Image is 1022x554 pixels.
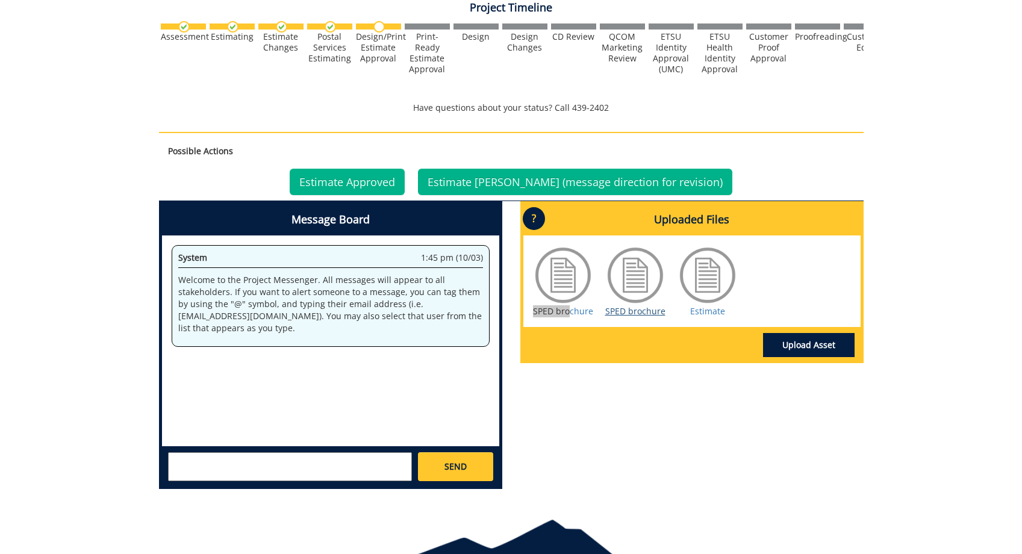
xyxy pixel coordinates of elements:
a: SPED brochure [533,305,593,317]
h4: Uploaded Files [523,204,861,235]
img: checkmark [227,21,238,33]
div: ETSU Identity Approval (UMC) [649,31,694,75]
div: CD Review [551,31,596,42]
img: no [373,21,385,33]
div: ETSU Health Identity Approval [697,31,743,75]
div: Print-Ready Estimate Approval [405,31,450,75]
a: Estimate [PERSON_NAME] (message direction for revision) [418,169,732,195]
h4: Project Timeline [159,2,864,14]
img: checkmark [325,21,336,33]
textarea: messageToSend [168,452,412,481]
img: checkmark [276,21,287,33]
a: Estimate [690,305,725,317]
p: ? [523,207,545,230]
div: Estimate Changes [258,31,304,53]
div: Customer Edits [844,31,889,53]
span: 1:45 pm (10/03) [421,252,483,264]
div: Customer Proof Approval [746,31,791,64]
h4: Message Board [162,204,499,235]
span: System [178,252,207,263]
div: Proofreading [795,31,840,42]
div: Design/Print Estimate Approval [356,31,401,64]
img: checkmark [178,21,190,33]
p: Welcome to the Project Messenger. All messages will appear to all stakeholders. If you want to al... [178,274,483,334]
a: Estimate Approved [290,169,405,195]
span: SEND [444,461,467,473]
div: Estimating [210,31,255,42]
a: SPED brochure [605,305,665,317]
div: Design [453,31,499,42]
div: Design Changes [502,31,547,53]
strong: Possible Actions [168,145,233,157]
a: SEND [418,452,493,481]
div: Assessment [161,31,206,42]
div: QCOM Marketing Review [600,31,645,64]
div: Postal Services Estimating [307,31,352,64]
p: Have questions about your status? Call 439-2402 [159,102,864,114]
a: Upload Asset [763,333,855,357]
